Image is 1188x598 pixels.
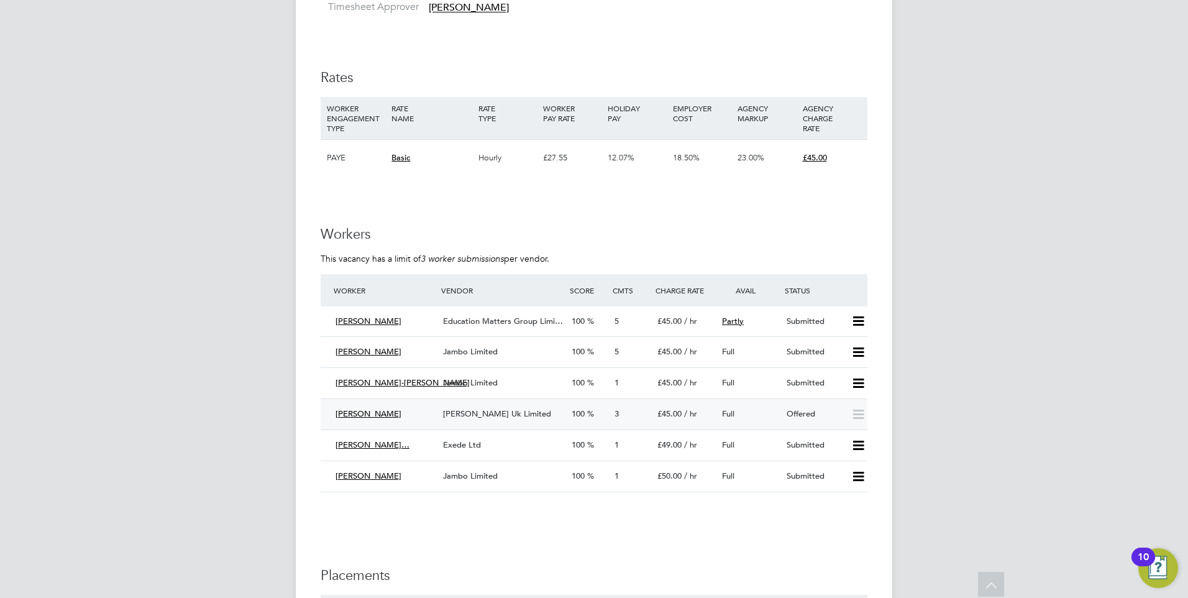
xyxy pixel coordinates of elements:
div: Status [782,279,867,301]
span: 1 [615,439,619,450]
span: 23.00% [738,152,764,163]
span: Full [722,346,734,357]
span: £50.00 [657,471,682,481]
span: 100 [572,439,585,450]
span: 5 [615,316,619,326]
div: WORKER ENGAGEMENT TYPE [324,97,388,139]
span: [PERSON_NAME] [336,408,401,419]
div: AGENCY CHARGE RATE [800,97,864,139]
div: Worker [331,279,438,301]
em: 3 worker submissions [421,253,504,264]
h3: Rates [321,69,867,87]
span: Full [722,471,734,481]
span: 18.50% [673,152,700,163]
div: 10 [1138,557,1149,573]
div: Vendor [438,279,567,301]
span: Jambo Limited [443,346,498,357]
span: £45.00 [657,346,682,357]
label: Timesheet Approver [321,1,419,14]
span: 100 [572,408,585,419]
span: [PERSON_NAME]-[PERSON_NAME] [336,377,470,388]
span: Full [722,439,734,450]
div: Submitted [782,466,846,487]
span: [PERSON_NAME] [336,471,401,481]
span: £45.00 [803,152,827,163]
span: £45.00 [657,377,682,388]
div: £27.55 [540,140,605,176]
div: Cmts [610,279,652,301]
span: / hr [684,408,697,419]
span: Basic [391,152,410,163]
span: 1 [615,471,619,481]
div: Score [567,279,610,301]
span: £49.00 [657,439,682,450]
div: Hourly [475,140,540,176]
span: / hr [684,346,697,357]
span: 100 [572,471,585,481]
div: Submitted [782,311,846,332]
span: Full [722,377,734,388]
span: 3 [615,408,619,419]
span: 12.07% [608,152,634,163]
span: / hr [684,439,697,450]
span: 1 [615,377,619,388]
span: 100 [572,316,585,326]
span: / hr [684,377,697,388]
span: / hr [684,316,697,326]
span: [PERSON_NAME]… [336,439,409,450]
span: [PERSON_NAME] Uk Limited [443,408,551,419]
span: Education Matters Group Limi… [443,316,563,326]
div: HOLIDAY PAY [605,97,669,129]
div: Charge Rate [652,279,717,301]
span: 100 [572,346,585,357]
span: Partly [722,316,744,326]
div: Avail [717,279,782,301]
div: RATE TYPE [475,97,540,129]
span: £45.00 [657,408,682,419]
div: Offered [782,404,846,425]
p: This vacancy has a limit of per vendor. [321,253,867,264]
span: / hr [684,471,697,481]
div: EMPLOYER COST [670,97,734,129]
div: PAYE [324,140,388,176]
span: [PERSON_NAME] [429,2,509,14]
div: Submitted [782,373,846,393]
span: £45.00 [657,316,682,326]
span: Full [722,408,734,419]
span: [PERSON_NAME] [336,316,401,326]
span: Jambo Limited [443,471,498,481]
span: Exede Ltd [443,439,481,450]
h3: Workers [321,226,867,244]
div: Submitted [782,342,846,362]
div: RATE NAME [388,97,475,129]
span: Jambo Limited [443,377,498,388]
div: WORKER PAY RATE [540,97,605,129]
span: 100 [572,377,585,388]
h3: Placements [321,567,867,585]
span: [PERSON_NAME] [336,346,401,357]
div: Submitted [782,435,846,456]
button: Open Resource Center, 10 new notifications [1138,548,1178,588]
span: 5 [615,346,619,357]
div: AGENCY MARKUP [734,97,799,129]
